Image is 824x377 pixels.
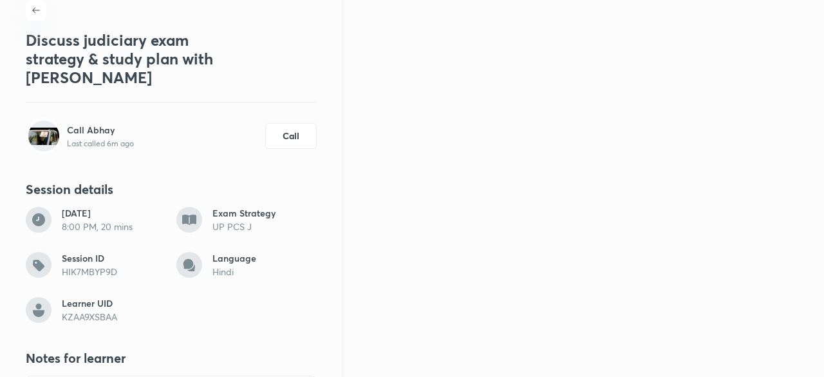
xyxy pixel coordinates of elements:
h6: KZAA9XSBAA [62,311,166,323]
h6: HIK7MBYP9D [62,266,166,278]
h6: [DATE] [62,208,166,219]
button: Call [265,123,317,149]
h4: Session details [26,180,317,199]
h6: Session ID [62,253,166,264]
h6: Learner UID [62,298,166,309]
h4: Notes for learner [26,349,126,368]
img: learner [26,297,51,323]
span: Support [50,10,85,21]
h6: Call Abhay [67,123,255,137]
h3: Discuss judiciary exam strategy & study plan with [PERSON_NAME] [26,31,223,86]
h6: UP PCS J [212,221,317,233]
h6: Last called 6m ago [67,138,255,150]
img: tag [26,252,51,278]
h6: Exam Strategy [212,208,317,219]
img: 82e45ca32eae4bda9571f8695b996e28.jpg [28,128,59,146]
img: clock [26,207,51,233]
img: language [176,252,202,278]
img: book [176,207,202,233]
h6: 8:00 PM, 20 mins [62,221,166,233]
h6: Hindi [212,266,317,278]
h6: Language [212,253,317,264]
